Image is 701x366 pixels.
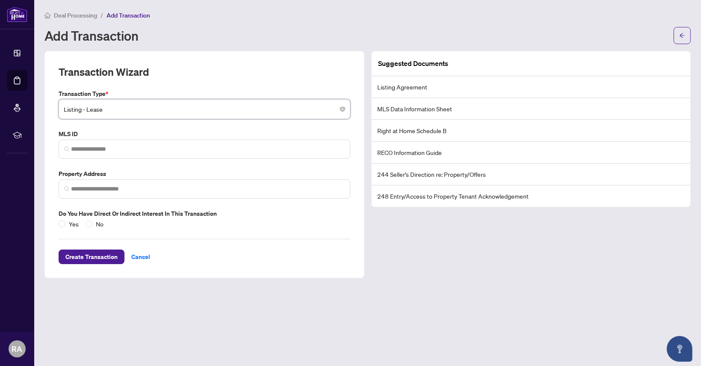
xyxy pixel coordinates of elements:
li: / [101,10,103,20]
img: search_icon [64,146,69,152]
label: MLS ID [59,129,350,139]
span: Deal Processing [54,12,97,19]
span: Yes [65,219,82,229]
span: close-circle [340,107,345,112]
li: 244 Seller’s Direction re: Property/Offers [372,164,691,185]
img: logo [7,6,27,22]
li: 248 Entry/Access to Property Tenant Acknowledgement [372,185,691,207]
span: RA [12,343,23,355]
span: Create Transaction [65,250,118,264]
label: Property Address [59,169,350,179]
li: Right at Home Schedule B [372,120,691,142]
span: arrow-left [679,33,685,39]
button: Cancel [124,250,157,264]
h2: Transaction Wizard [59,65,149,79]
span: No [92,219,107,229]
img: search_icon [64,186,69,191]
li: MLS Data Information Sheet [372,98,691,120]
button: Create Transaction [59,250,124,264]
span: Cancel [131,250,150,264]
label: Do you have direct or indirect interest in this transaction [59,209,350,218]
li: RECO Information Guide [372,142,691,164]
h1: Add Transaction [44,29,139,42]
li: Listing Agreement [372,76,691,98]
article: Suggested Documents [379,58,449,69]
span: Listing - Lease [64,101,345,117]
span: Add Transaction [106,12,150,19]
span: home [44,12,50,18]
button: Open asap [667,336,692,362]
label: Transaction Type [59,89,350,98]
